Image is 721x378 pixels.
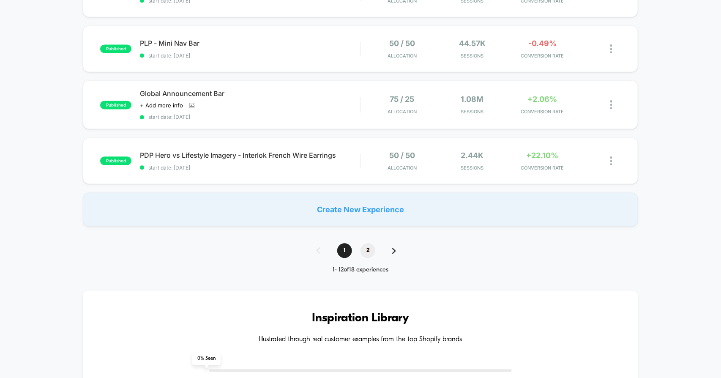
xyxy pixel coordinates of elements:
span: start date: [DATE] [140,114,360,120]
span: published [100,101,131,109]
span: 44.57k [459,39,486,48]
span: +22.10% [527,151,559,160]
span: 1.08M [461,95,484,104]
img: pagination forward [392,248,396,254]
img: close [610,100,612,109]
span: 50 / 50 [389,151,415,160]
span: 1 [337,243,352,258]
span: Sessions [440,53,505,59]
span: Allocation [388,53,417,59]
span: CONVERSION RATE [510,165,576,171]
div: Create New Experience [83,192,638,226]
span: Global Announcement Bar [140,89,360,98]
img: close [610,156,612,165]
span: PLP - Mini Nav Bar [140,39,360,47]
div: 1 - 12 of 18 experiences [308,266,413,274]
span: Allocation [388,109,417,115]
h4: Illustrated through real customer examples from the top Shopify brands [108,336,613,344]
span: start date: [DATE] [140,52,360,59]
span: Allocation [388,165,417,171]
span: +2.06% [528,95,557,104]
h3: Inspiration Library [108,312,613,325]
span: 50 / 50 [389,39,415,48]
span: published [100,44,131,53]
span: CONVERSION RATE [510,109,576,115]
span: -0.49% [528,39,557,48]
span: 2.44k [461,151,484,160]
span: 2 [360,243,375,258]
span: 75 / 25 [390,95,415,104]
span: CONVERSION RATE [510,53,576,59]
span: PDP Hero vs Lifestyle Imagery - Interlok French Wire Earrings [140,151,360,159]
img: close [610,44,612,53]
span: + Add more info [140,102,183,109]
span: published [100,156,131,165]
span: Sessions [440,165,505,171]
span: Sessions [440,109,505,115]
span: 0 % Seen [192,352,221,365]
span: start date: [DATE] [140,164,360,171]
